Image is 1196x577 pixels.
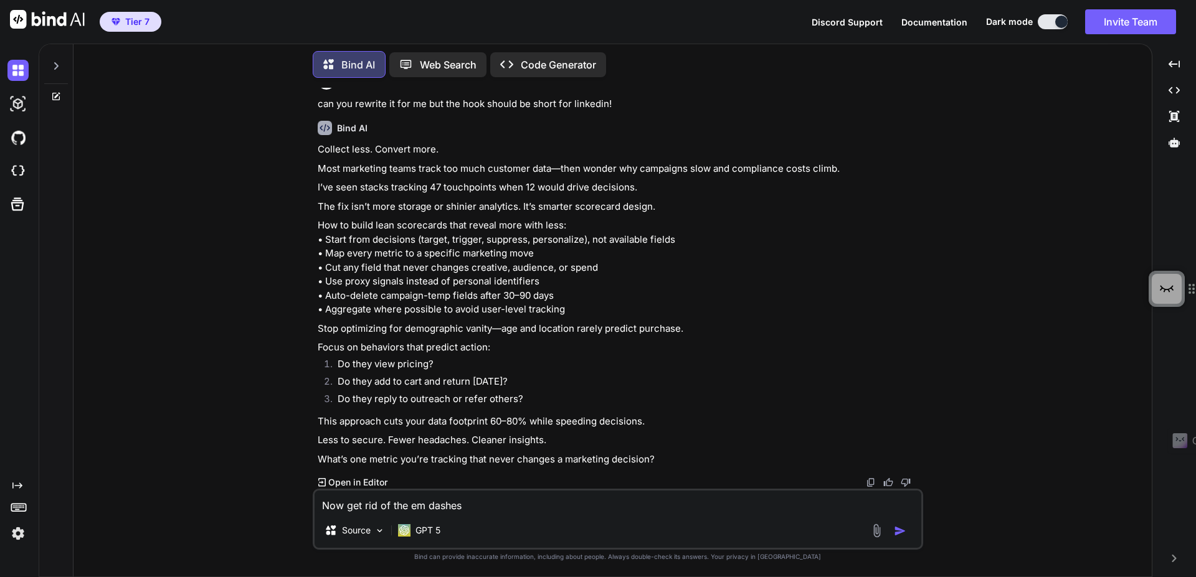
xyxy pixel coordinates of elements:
[341,57,375,72] p: Bind AI
[883,477,893,487] img: like
[7,60,29,81] img: darkChat
[318,415,921,429] p: This approach cuts your data footprint 60–80% while speeding decisions.
[318,340,921,355] p: Focus on behaviors that predict action:
[901,477,911,487] img: dislike
[398,524,411,537] img: GPT 5
[315,490,921,513] textarea: Now get rid of the em dashes
[1085,9,1176,34] button: Invite Team
[328,392,921,410] li: Do they reply to outreach or refer others?
[100,12,161,32] button: premiumTier 7
[318,181,921,195] p: I’ve seen stacks tracking 47 touchpoints when 12 would drive decisions.
[870,523,884,538] img: attachment
[7,93,29,115] img: darkAi-studio
[812,17,883,27] span: Discord Support
[420,57,477,72] p: Web Search
[318,97,921,111] p: can you rewrite it for me but the hook should be short for linkedin!
[337,122,368,134] h6: Bind AI
[7,523,29,544] img: settings
[112,18,120,26] img: premium
[415,524,440,537] p: GPT 5
[318,433,921,448] p: Less to secure. Fewer headaches. Cleaner insights.
[318,218,921,317] p: How to build lean scorecards that reveal more with less: • Start from decisions (target, trigger,...
[318,143,921,157] p: Collect less. Convert more.
[7,161,29,182] img: cloudideIcon
[342,524,371,537] p: Source
[328,357,921,375] li: Do they view pricing?
[318,162,921,176] p: Most marketing teams track too much customer data—then wonder why campaigns slow and compliance c...
[125,16,149,28] span: Tier 7
[7,127,29,148] img: githubDark
[318,200,921,214] p: The fix isn’t more storage or shinier analytics. It’s smarter scorecard design.
[901,16,967,29] button: Documentation
[318,322,921,336] p: Stop optimizing for demographic vanity—age and location rarely predict purchase.
[328,476,387,489] p: Open in Editor
[313,552,923,561] p: Bind can provide inaccurate information, including about people. Always double-check its answers....
[812,16,883,29] button: Discord Support
[521,57,596,72] p: Code Generator
[866,477,876,487] img: copy
[894,525,906,537] img: icon
[374,525,385,536] img: Pick Models
[901,17,967,27] span: Documentation
[328,375,921,392] li: Do they add to cart and return [DATE]?
[986,16,1033,28] span: Dark mode
[318,453,921,467] p: What’s one metric you’re tracking that never changes a marketing decision?
[10,10,85,29] img: Bind AI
